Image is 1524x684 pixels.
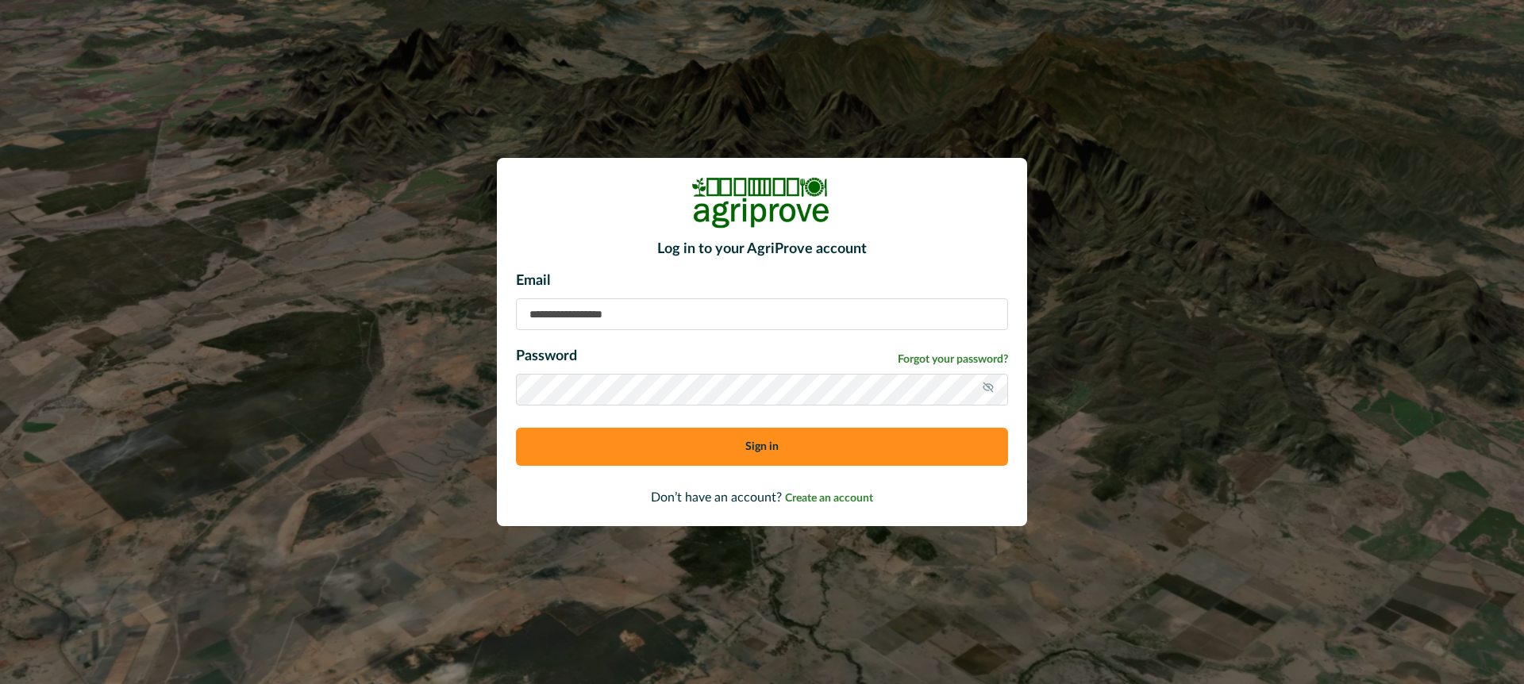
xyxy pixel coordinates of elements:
[516,346,577,367] p: Password
[691,177,833,229] img: Logo Image
[516,428,1008,466] button: Sign in
[785,491,873,504] a: Create an account
[898,352,1008,368] a: Forgot your password?
[516,241,1008,259] h2: Log in to your AgriProve account
[516,271,1008,292] p: Email
[785,493,873,504] span: Create an account
[516,488,1008,507] p: Don’t have an account?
